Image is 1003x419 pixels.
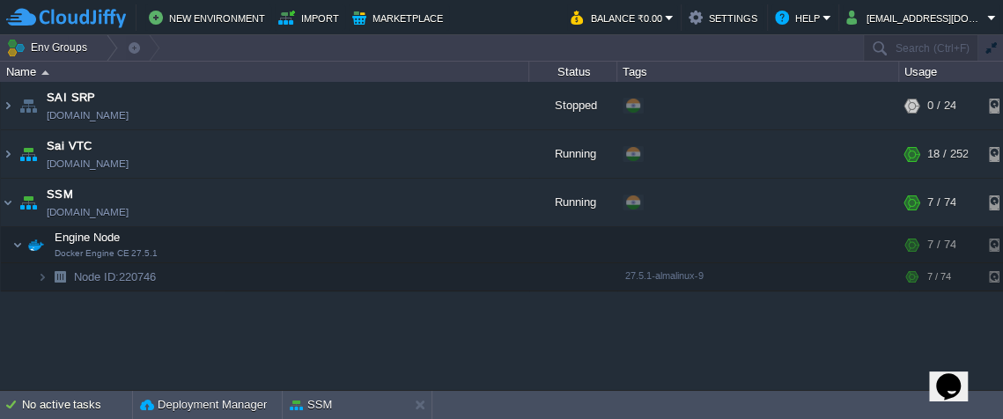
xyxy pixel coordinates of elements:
a: [DOMAIN_NAME] [47,107,129,124]
a: Node ID:220746 [72,269,159,284]
iframe: chat widget [929,349,985,401]
button: Import [278,7,342,28]
div: Tags [618,62,898,82]
span: Engine Node [53,230,122,245]
img: AMDAwAAAACH5BAEAAAAALAAAAAABAAEAAAICRAEAOw== [37,263,48,290]
div: 0 / 24 [927,82,955,129]
div: No active tasks [22,391,132,419]
span: 27.5.1-almalinux-9 [625,270,703,281]
button: [EMAIL_ADDRESS][DOMAIN_NAME] [846,7,987,28]
a: Engine NodeDocker Engine CE 27.5.1 [53,231,122,244]
div: 7 / 74 [927,227,955,262]
div: Stopped [529,82,617,129]
div: 18 / 252 [927,130,968,178]
div: 7 / 74 [927,263,951,290]
a: SAI SRP [47,89,96,107]
div: Running [529,130,617,178]
img: AMDAwAAAACH5BAEAAAAALAAAAAABAAEAAAICRAEAOw== [16,179,41,226]
a: SSM [47,186,73,203]
span: 220746 [72,269,159,284]
div: Status [530,62,616,82]
button: Help [775,7,822,28]
img: AMDAwAAAACH5BAEAAAAALAAAAAABAAEAAAICRAEAOw== [48,263,72,290]
button: Deployment Manager [140,396,267,414]
img: AMDAwAAAACH5BAEAAAAALAAAAAABAAEAAAICRAEAOw== [41,70,49,75]
img: AMDAwAAAACH5BAEAAAAALAAAAAABAAEAAAICRAEAOw== [1,130,15,178]
button: Marketplace [352,7,446,28]
img: AMDAwAAAACH5BAEAAAAALAAAAAABAAEAAAICRAEAOw== [1,82,15,129]
div: Name [2,62,528,82]
img: CloudJiffy [6,7,126,29]
button: Env Groups [6,35,93,60]
img: AMDAwAAAACH5BAEAAAAALAAAAAABAAEAAAICRAEAOw== [16,82,41,129]
a: [DOMAIN_NAME] [47,203,129,221]
button: Settings [689,7,760,28]
button: SSM [290,396,332,414]
a: [DOMAIN_NAME] [47,155,129,173]
a: Sai VTC [47,137,92,155]
button: Balance ₹0.00 [571,7,665,28]
img: AMDAwAAAACH5BAEAAAAALAAAAAABAAEAAAICRAEAOw== [12,227,23,262]
span: Docker Engine CE 27.5.1 [55,248,158,259]
button: New Environment [149,7,268,28]
div: 7 / 74 [927,179,955,226]
img: AMDAwAAAACH5BAEAAAAALAAAAAABAAEAAAICRAEAOw== [24,227,48,262]
img: AMDAwAAAACH5BAEAAAAALAAAAAABAAEAAAICRAEAOw== [1,179,15,226]
img: AMDAwAAAACH5BAEAAAAALAAAAAABAAEAAAICRAEAOw== [16,130,41,178]
div: Running [529,179,617,226]
span: Node ID: [74,270,119,283]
